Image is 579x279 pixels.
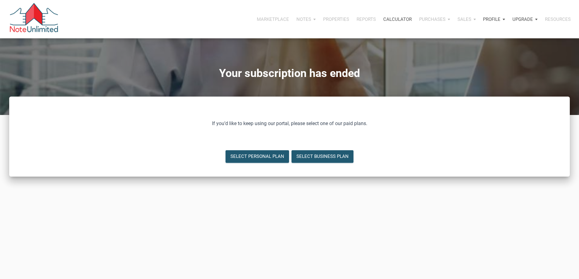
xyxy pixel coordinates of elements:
[545,17,571,22] p: Resources
[5,67,574,80] h1: Your subscription has ended
[509,10,541,29] button: Upgrade
[380,10,415,29] a: Calculator
[319,10,353,29] button: Properties
[257,17,289,22] p: Marketplace
[512,17,533,22] p: Upgrade
[296,153,349,160] div: Select Business Plan
[357,17,376,22] p: Reports
[353,10,380,29] button: Reports
[230,153,284,160] div: Select Personal Plan
[212,120,367,127] div: If you’d like to keep using our portal, please select one of our paid plans.
[226,150,289,163] a: Select Personal Plan
[383,17,412,22] p: Calculator
[541,10,574,29] button: Resources
[323,17,349,22] p: Properties
[253,10,293,29] button: Marketplace
[291,150,353,163] a: Select Business Plan
[9,3,59,35] img: NoteUnlimited
[479,10,509,29] button: Profile
[483,17,500,22] p: Profile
